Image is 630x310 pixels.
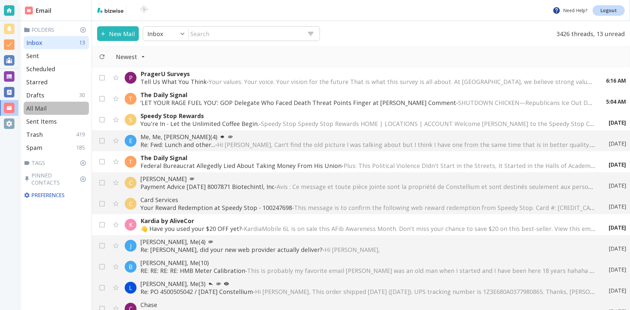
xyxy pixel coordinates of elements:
p: Starred [26,78,48,86]
p: Logout [600,8,617,13]
p: [DATE] [609,140,626,147]
p: [PERSON_NAME], Me (4) [140,238,596,246]
p: Kardia by AliveCor [140,217,596,225]
h2: Email [25,6,52,15]
p: [DATE] [609,266,626,273]
p: 6:16 AM [606,77,626,84]
div: Scheduled [24,62,89,75]
div: Spam185 [24,141,89,154]
p: RE: RE: RE: RE: HMB Meter Calibration - [140,267,596,275]
p: Inbox [147,30,163,38]
p: [PERSON_NAME] [140,175,596,183]
p: [DATE] [609,245,626,252]
p: B [129,263,133,271]
div: Sent Items [24,115,89,128]
p: Pinned Contacts [24,172,89,186]
p: 5:04 AM [606,98,626,105]
p: Sent [26,52,39,60]
button: New Mail [97,26,139,41]
p: E [129,137,132,145]
p: Payment Advice [DATE] 8007871 Biotechintl, Inc - [140,183,596,191]
p: L [129,284,132,292]
p: J [130,242,132,250]
p: 185 [76,144,88,151]
button: Refresh [96,51,108,63]
p: Sent Items [26,117,57,125]
p: ‘LET YOUR RAGE FUEL YOU’: GOP Delegate Who Faced Death Threat Points Finger at [PERSON_NAME] Comm... [140,99,593,107]
p: Me, Me, [PERSON_NAME] (4) [140,133,596,141]
p: P [129,74,133,82]
p: Folders [24,26,89,33]
a: Logout [593,5,625,16]
p: 419 [76,131,88,138]
p: Tags [24,159,89,167]
p: C [129,179,133,187]
svg: Your most recent message has not been opened yet [224,281,229,286]
p: [DATE] [609,287,626,294]
img: DashboardSidebarEmail.svg [25,7,33,14]
p: Speedy Stop Rewards [140,112,596,120]
div: Sent [24,49,89,62]
p: Federal Bureaucrat Allegedly Lied About Taking Money From His Union - [140,162,596,170]
p: [DATE] [609,119,626,126]
p: The Daily Signal [140,91,593,99]
p: 3426 threads, 13 unread [553,26,625,41]
p: K [129,221,133,229]
p: S [129,116,132,124]
span: Hi [PERSON_NAME], [325,246,380,254]
p: Spam [26,144,42,152]
div: Preferences [22,189,89,201]
p: [DATE] [609,182,626,189]
p: Inbox [26,39,42,47]
p: Chase [140,301,596,309]
p: [DATE] [609,224,626,231]
p: [DATE] [609,203,626,210]
div: Inbox13 [24,36,89,49]
div: Drafts30 [24,89,89,102]
p: All Mail [26,104,47,112]
div: Trash419 [24,128,89,141]
p: Preferences [24,192,88,199]
p: Card Services [140,196,596,204]
div: Starred [24,75,89,89]
p: C [129,200,133,208]
p: 👋 Have you used your $20 OFF yet? - [140,225,596,233]
p: T [129,158,133,166]
button: Filter [109,50,152,64]
p: Need Help? [553,7,587,14]
p: [PERSON_NAME], Me (10) [140,259,596,267]
p: PragerU Surveys [140,70,593,78]
p: Re: PO 4500505042 / [DATE] Constellium - [140,288,596,296]
img: BioTech International [129,5,159,16]
p: Re: Fwd: Lunch and other... - [140,141,596,149]
p: 13 [79,39,88,46]
p: [PERSON_NAME], Me (3) [140,280,596,288]
p: Re: [PERSON_NAME], did your new web provider actually deliver? - [140,246,596,254]
p: T [129,95,133,103]
div: All Mail [24,102,89,115]
p: 30 [79,92,88,99]
p: You're In - Let the Unlimited Coffee Begin. - [140,120,596,128]
img: bizwise [97,8,123,13]
p: Drafts [26,91,44,99]
input: Search [189,27,302,40]
p: Trash [26,131,43,138]
p: [DATE] [609,161,626,168]
p: Scheduled [26,65,55,73]
p: The Daily Signal [140,154,596,162]
p: Tell Us What You Think - [140,78,593,86]
p: Your Reward Redemption at Speedy Stop - 100247698 - [140,204,596,212]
